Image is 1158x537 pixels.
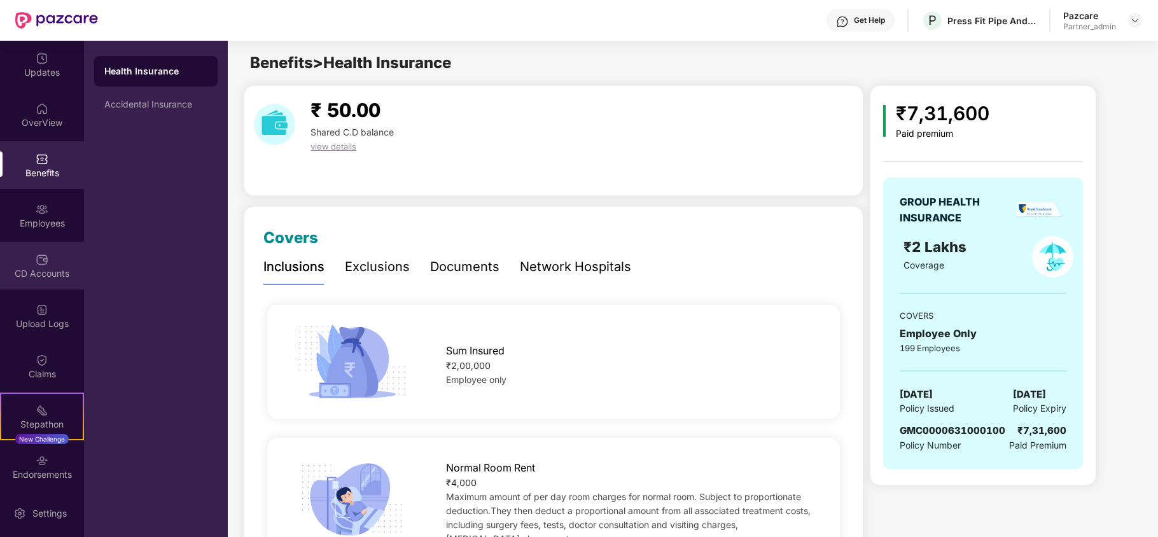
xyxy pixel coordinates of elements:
img: svg+xml;base64,PHN2ZyBpZD0iRHJvcGRvd24tMzJ4MzIiIHhtbG5zPSJodHRwOi8vd3d3LnczLm9yZy8yMDAwL3N2ZyIgd2... [1130,15,1140,25]
img: svg+xml;base64,PHN2ZyBpZD0iRW5kb3JzZW1lbnRzIiB4bWxucz0iaHR0cDovL3d3dy53My5vcmcvMjAwMC9zdmciIHdpZH... [36,454,48,467]
span: Policy Number [900,440,961,450]
span: Coverage [903,260,944,270]
div: Accidental Insurance [104,99,207,109]
div: Network Hospitals [520,257,631,277]
img: svg+xml;base64,PHN2ZyBpZD0iQ2xhaW0iIHhtbG5zPSJodHRwOi8vd3d3LnczLm9yZy8yMDAwL3N2ZyIgd2lkdGg9IjIwIi... [36,354,48,366]
img: insurerLogo [1017,202,1062,218]
div: Health Insurance [104,65,207,78]
img: svg+xml;base64,PHN2ZyBpZD0iQmVuZWZpdHMiIHhtbG5zPSJodHRwOi8vd3d3LnczLm9yZy8yMDAwL3N2ZyIgd2lkdGg9Ij... [36,153,48,165]
div: COVERS [900,309,1066,322]
span: Employee only [446,374,506,385]
div: Press Fit Pipe And Profile [947,15,1036,27]
div: Documents [430,257,499,277]
div: Inclusions [263,257,324,277]
div: Pazcare [1063,10,1116,22]
div: Settings [29,507,71,520]
span: Policy Expiry [1013,401,1066,415]
span: GMC0000631000100 [900,424,1005,436]
div: ₹7,31,600 [896,99,989,129]
span: Sum Insured [446,343,505,359]
img: svg+xml;base64,PHN2ZyBpZD0iSG9tZSIgeG1sbnM9Imh0dHA6Ly93d3cudzMub3JnLzIwMDAvc3ZnIiB3aWR0aD0iMjAiIG... [36,102,48,115]
span: Policy Issued [900,401,954,415]
img: svg+xml;base64,PHN2ZyB4bWxucz0iaHR0cDovL3d3dy53My5vcmcvMjAwMC9zdmciIHdpZHRoPSIyMSIgaGVpZ2h0PSIyMC... [36,404,48,417]
div: ₹4,000 [446,476,814,490]
div: Employee Only [900,326,1066,342]
div: Paid premium [896,129,989,139]
span: view details [310,141,356,151]
span: ₹ 50.00 [310,99,380,122]
span: [DATE] [900,387,933,402]
img: svg+xml;base64,PHN2ZyBpZD0iU2V0dGluZy0yMHgyMCIgeG1sbnM9Imh0dHA6Ly93d3cudzMub3JnLzIwMDAvc3ZnIiB3aW... [13,507,26,520]
span: ₹2 Lakhs [903,239,970,255]
div: ₹2,00,000 [446,359,814,373]
span: P [928,13,937,28]
div: Partner_admin [1063,22,1116,32]
span: Normal Room Rent [446,460,535,476]
img: icon [293,321,411,403]
span: Shared C.D balance [310,127,394,137]
img: svg+xml;base64,PHN2ZyBpZD0iQ0RfQWNjb3VudHMiIGRhdGEtbmFtZT0iQ0QgQWNjb3VudHMiIHhtbG5zPSJodHRwOi8vd3... [36,253,48,266]
span: Benefits > Health Insurance [250,53,451,72]
div: ₹7,31,600 [1017,423,1066,438]
img: svg+xml;base64,PHN2ZyBpZD0iSGVscC0zMngzMiIgeG1sbnM9Imh0dHA6Ly93d3cudzMub3JnLzIwMDAvc3ZnIiB3aWR0aD... [836,15,849,28]
span: [DATE] [1013,387,1046,402]
img: policyIcon [1032,236,1073,277]
div: GROUP HEALTH INSURANCE [900,194,1011,226]
span: Covers [263,228,318,247]
div: 199 Employees [900,342,1066,354]
span: Paid Premium [1009,438,1066,452]
img: svg+xml;base64,PHN2ZyBpZD0iVXBkYXRlZCIgeG1sbnM9Imh0dHA6Ly93d3cudzMub3JnLzIwMDAvc3ZnIiB3aWR0aD0iMj... [36,52,48,65]
div: Exclusions [345,257,410,277]
img: icon [883,105,886,137]
div: Get Help [854,15,885,25]
img: download [254,104,295,145]
div: New Challenge [15,434,69,444]
div: Stepathon [1,418,83,431]
img: svg+xml;base64,PHN2ZyBpZD0iRW1wbG95ZWVzIiB4bWxucz0iaHR0cDovL3d3dy53My5vcmcvMjAwMC9zdmciIHdpZHRoPS... [36,203,48,216]
img: New Pazcare Logo [15,12,98,29]
img: svg+xml;base64,PHN2ZyBpZD0iVXBsb2FkX0xvZ3MiIGRhdGEtbmFtZT0iVXBsb2FkIExvZ3MiIHhtbG5zPSJodHRwOi8vd3... [36,303,48,316]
